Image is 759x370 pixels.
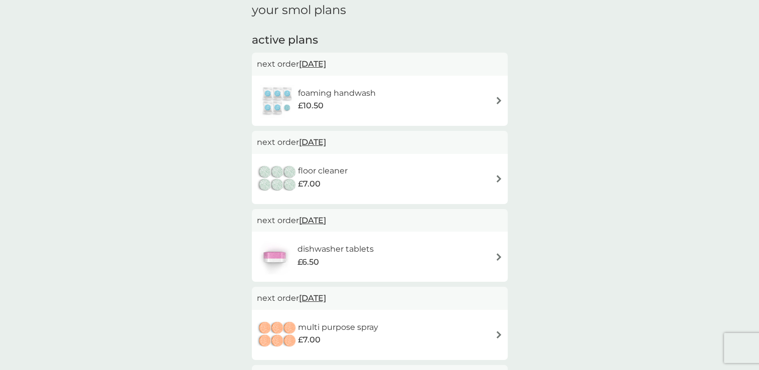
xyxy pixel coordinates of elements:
img: foaming handwash [257,83,298,118]
img: arrow right [495,175,503,182]
span: £7.00 [298,177,321,191]
span: £10.50 [298,99,324,112]
span: [DATE] [299,288,326,308]
img: arrow right [495,331,503,338]
h1: your smol plans [252,3,508,18]
img: arrow right [495,97,503,104]
p: next order [257,58,503,71]
h6: floor cleaner [298,164,348,177]
p: next order [257,136,503,149]
img: dishwasher tablets [257,239,292,274]
h6: foaming handwash [298,87,376,100]
h6: dishwasher tablets [297,243,374,256]
span: [DATE] [299,54,326,74]
p: next order [257,214,503,227]
span: £6.50 [297,256,319,269]
img: arrow right [495,253,503,261]
span: £7.00 [298,333,321,346]
h2: active plans [252,33,508,48]
h6: multi purpose spray [298,321,378,334]
span: [DATE] [299,132,326,152]
span: [DATE] [299,211,326,230]
img: floor cleaner [257,161,298,197]
img: multi purpose spray [257,317,298,352]
p: next order [257,292,503,305]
